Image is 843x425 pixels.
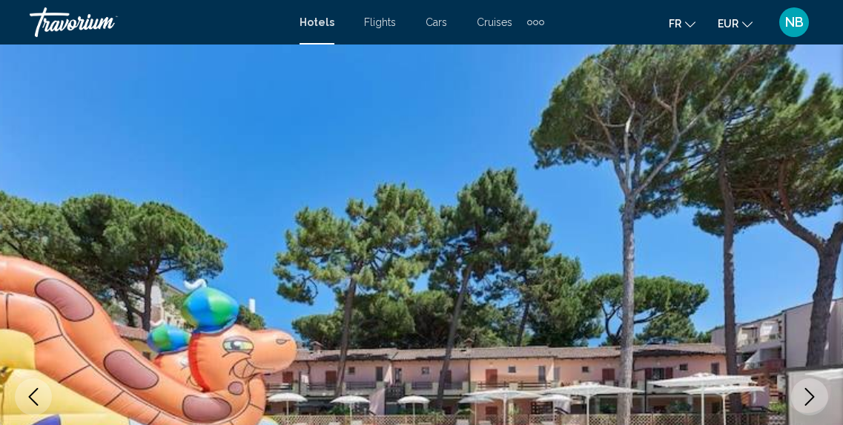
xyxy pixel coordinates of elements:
[15,378,52,415] button: Previous image
[669,13,695,34] button: Change language
[718,18,738,30] span: EUR
[527,10,544,34] button: Extra navigation items
[477,16,512,28] a: Cruises
[300,16,334,28] a: Hotels
[775,7,813,38] button: User Menu
[784,366,831,413] iframe: Bouton de lancement de la fenêtre de messagerie
[364,16,396,28] a: Flights
[30,7,285,37] a: Travorium
[426,16,447,28] a: Cars
[669,18,681,30] span: fr
[718,13,753,34] button: Change currency
[785,15,804,30] span: NB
